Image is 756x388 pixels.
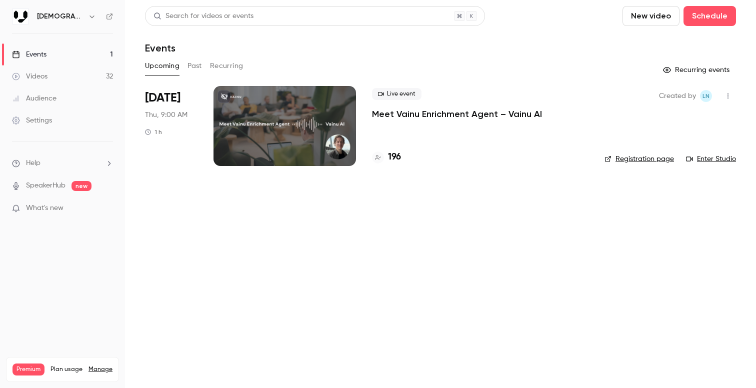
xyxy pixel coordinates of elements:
iframe: Noticeable Trigger [101,204,113,213]
span: [DATE] [145,90,180,106]
span: Premium [12,363,44,375]
img: Vainu [12,8,28,24]
a: 196 [372,150,401,164]
span: Leena Närväinen [700,90,712,102]
span: Plan usage [50,365,82,373]
span: Help [26,158,40,168]
span: Thu, 9:00 AM [145,110,187,120]
button: New video [622,6,679,26]
button: Recurring [210,58,243,74]
div: Videos [12,71,47,81]
span: Live event [372,88,421,100]
button: Past [187,58,202,74]
a: Enter Studio [686,154,736,164]
a: SpeakerHub [26,180,65,191]
li: help-dropdown-opener [12,158,113,168]
button: Recurring events [658,62,736,78]
h1: Events [145,42,175,54]
button: Upcoming [145,58,179,74]
span: What's new [26,203,63,213]
button: Schedule [683,6,736,26]
a: Manage [88,365,112,373]
div: 1 h [145,128,162,136]
h4: 196 [388,150,401,164]
a: Registration page [604,154,674,164]
div: Aug 28 Thu, 9:00 AM (Europe/Helsinki) [145,86,197,166]
div: Events [12,49,46,59]
a: Meet Vainu Enrichment Agent – Vainu AI [372,108,542,120]
div: Audience [12,93,56,103]
span: LN [702,90,709,102]
h6: [DEMOGRAPHIC_DATA] [37,11,84,21]
span: new [71,181,91,191]
div: Settings [12,115,52,125]
div: Search for videos or events [153,11,253,21]
span: Created by [659,90,696,102]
